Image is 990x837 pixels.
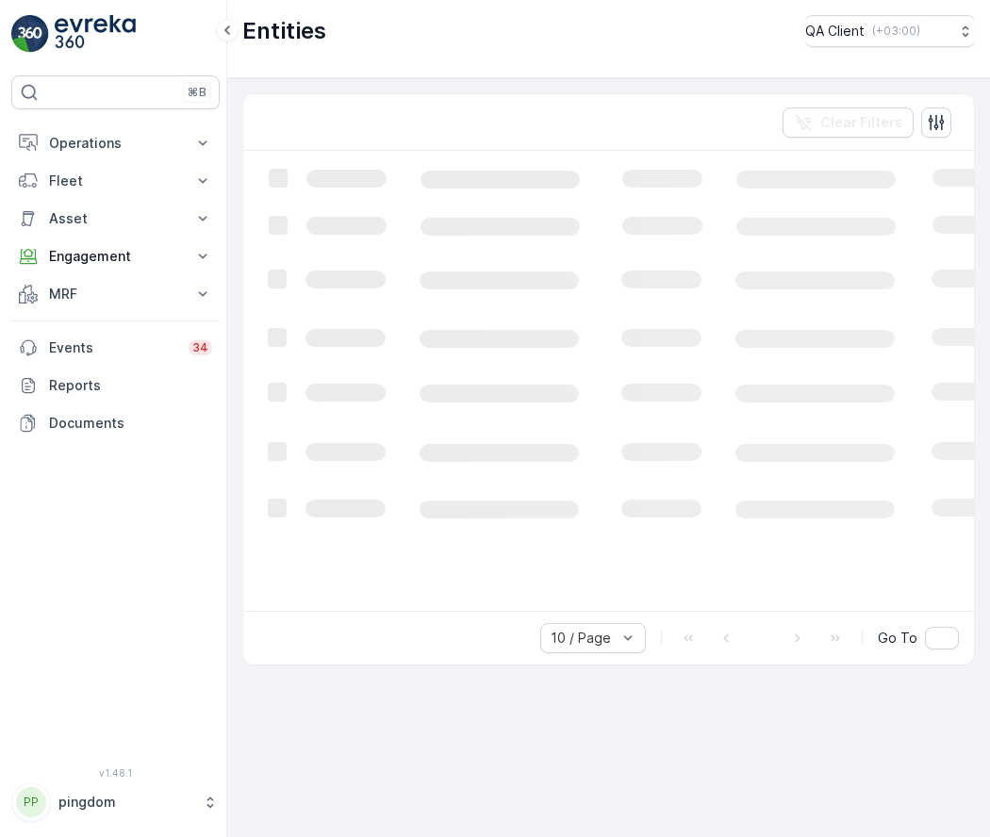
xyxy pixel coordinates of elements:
p: ⌘B [188,85,206,100]
p: Entities [242,16,326,46]
p: QA Client [805,22,865,41]
span: v 1.48.1 [11,767,220,779]
button: Clear Filters [783,107,914,138]
span: Go To [878,629,917,648]
button: Fleet [11,162,220,200]
p: Engagement [49,247,182,266]
p: ( +03:00 ) [872,24,920,39]
img: logo [11,15,49,53]
p: Reports [49,376,212,395]
p: Documents [49,414,212,433]
p: Asset [49,209,182,228]
button: Engagement [11,238,220,275]
a: Events34 [11,329,220,367]
a: Reports [11,367,220,404]
p: Events [49,338,177,357]
button: QA Client(+03:00) [805,15,975,47]
p: Fleet [49,172,182,190]
button: Asset [11,200,220,238]
p: Operations [49,134,182,153]
p: Clear Filters [820,113,902,132]
button: MRF [11,275,220,313]
a: Documents [11,404,220,442]
button: PPpingdom [11,782,220,822]
p: MRF [49,285,182,304]
p: 34 [192,340,208,355]
img: logo_light-DOdMpM7g.png [55,15,136,53]
p: pingdom [58,793,193,812]
button: Operations [11,124,220,162]
div: PP [16,787,46,817]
